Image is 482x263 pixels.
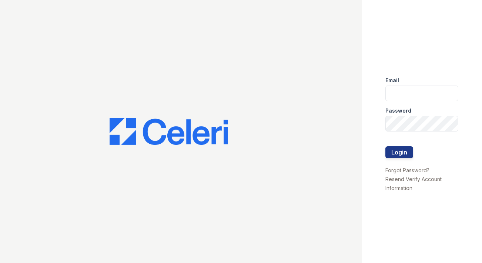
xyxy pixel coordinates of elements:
img: CE_Logo_Blue-a8612792a0a2168367f1c8372b55b34899dd931a85d93a1a3d3e32e68fde9ad4.png [110,118,228,145]
label: Password [385,107,411,114]
label: Email [385,77,399,84]
button: Login [385,146,413,158]
a: Resend Verify Account Information [385,176,442,191]
a: Forgot Password? [385,167,429,173]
